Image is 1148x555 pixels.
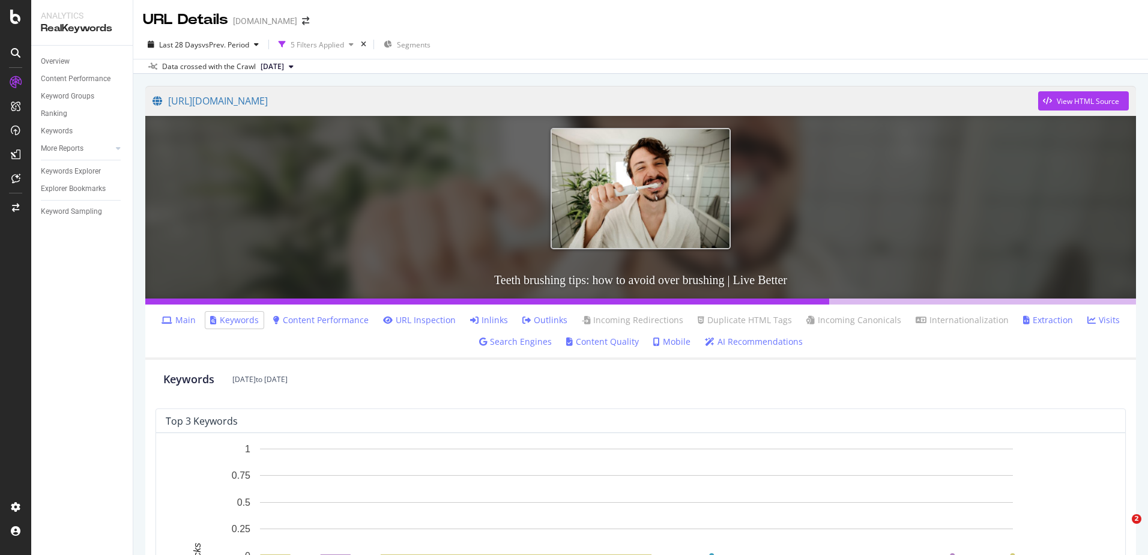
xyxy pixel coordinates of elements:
[302,17,309,25] div: arrow-right-arrow-left
[41,183,124,195] a: Explorer Bookmarks
[653,336,690,348] a: Mobile
[232,524,250,535] text: 0.25
[210,314,259,326] a: Keywords
[1038,91,1129,111] button: View HTML Source
[163,372,214,387] div: Keywords
[232,374,288,384] div: [DATE] to [DATE]
[153,86,1038,116] a: [URL][DOMAIN_NAME]
[245,444,250,454] text: 1
[291,40,344,50] div: 5 Filters Applied
[41,90,124,103] a: Keyword Groups
[470,314,508,326] a: Inlinks
[202,40,249,50] span: vs Prev. Period
[233,15,297,27] div: [DOMAIN_NAME]
[916,314,1009,326] a: Internationalization
[143,35,264,54] button: Last 28 DaysvsPrev. Period
[261,61,284,72] span: 2025 Aug. 17th
[41,55,124,68] a: Overview
[256,59,298,74] button: [DATE]
[41,125,124,138] a: Keywords
[232,471,250,481] text: 0.75
[397,40,431,50] span: Segments
[159,40,202,50] span: Last 28 Days
[41,73,110,85] div: Content Performance
[551,128,731,249] img: Teeth brushing tips: how to avoid over brushing | Live Better
[522,314,567,326] a: Outlinks
[383,314,456,326] a: URL Inspection
[1087,314,1120,326] a: Visits
[41,73,124,85] a: Content Performance
[166,415,238,427] div: top 3 keywords
[145,261,1136,299] h3: Teeth brushing tips: how to avoid over brushing | Live Better
[41,142,112,155] a: More Reports
[358,38,369,50] div: times
[41,108,124,120] a: Ranking
[143,10,228,30] div: URL Details
[1023,314,1073,326] a: Extraction
[479,336,552,348] a: Search Engines
[41,10,123,22] div: Analytics
[379,35,435,54] button: Segments
[566,336,639,348] a: Content Quality
[1132,514,1141,524] span: 2
[41,125,73,138] div: Keywords
[273,314,369,326] a: Content Performance
[162,61,256,72] div: Data crossed with the Crawl
[41,205,124,218] a: Keyword Sampling
[582,314,683,326] a: Incoming Redirections
[41,55,70,68] div: Overview
[1057,96,1119,106] div: View HTML Source
[41,205,102,218] div: Keyword Sampling
[705,336,803,348] a: AI Recommendations
[41,108,67,120] div: Ranking
[41,22,123,35] div: RealKeywords
[41,142,83,155] div: More Reports
[41,183,106,195] div: Explorer Bookmarks
[806,314,901,326] a: Incoming Canonicals
[41,165,124,178] a: Keywords Explorer
[1107,514,1136,543] iframe: Intercom live chat
[274,35,358,54] button: 5 Filters Applied
[237,497,250,508] text: 0.5
[41,90,94,103] div: Keyword Groups
[41,165,101,178] div: Keywords Explorer
[162,314,196,326] a: Main
[698,314,792,326] a: Duplicate HTML Tags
